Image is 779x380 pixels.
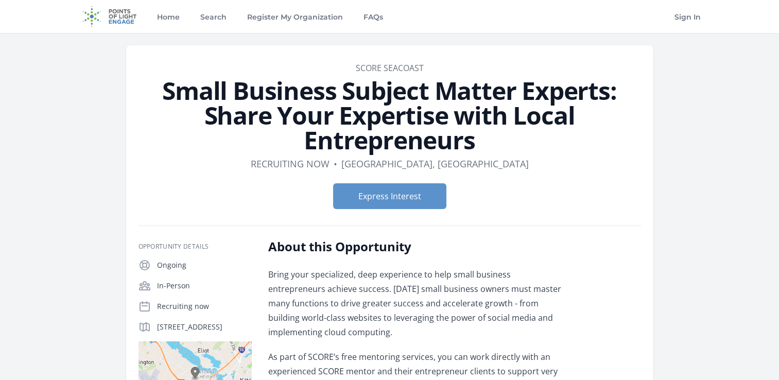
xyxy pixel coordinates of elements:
[268,267,569,339] p: Bring your specialized, deep experience to help small business entrepreneurs achieve success. [DA...
[251,157,330,171] dd: Recruiting now
[333,183,446,209] button: Express Interest
[139,243,252,251] h3: Opportunity Details
[341,157,529,171] dd: [GEOGRAPHIC_DATA], [GEOGRAPHIC_DATA]
[356,62,424,74] a: SCORE Seacoast
[157,260,252,270] p: Ongoing
[139,78,641,152] h1: Small Business Subject Matter Experts: Share Your Expertise with Local Entrepreneurs
[157,301,252,312] p: Recruiting now
[334,157,337,171] div: •
[268,238,569,255] h2: About this Opportunity
[157,322,252,332] p: [STREET_ADDRESS]
[157,281,252,291] p: In-Person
